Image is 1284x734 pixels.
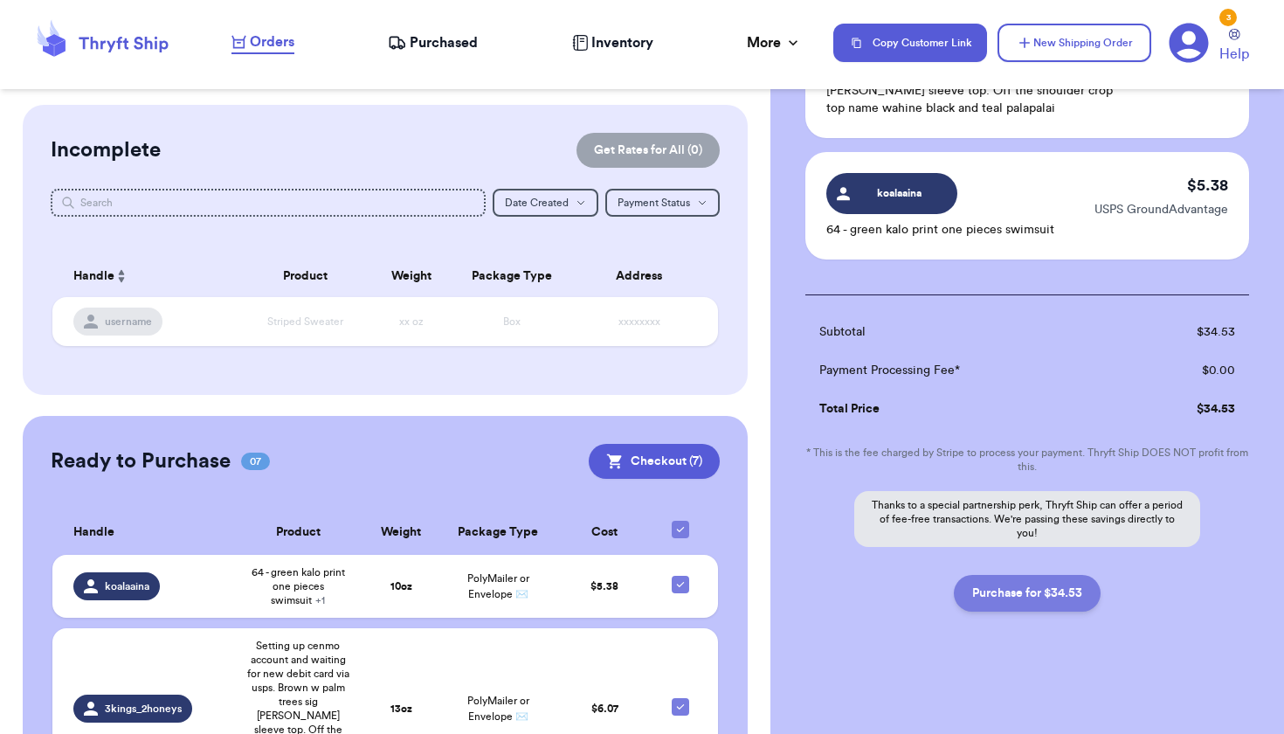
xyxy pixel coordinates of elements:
span: Striped Sweater [267,316,343,327]
span: $ 5.38 [590,581,618,592]
span: Inventory [591,32,653,53]
button: New Shipping Order [998,24,1151,62]
span: xxxxxxxx [618,316,660,327]
th: Product [233,510,362,555]
span: + 1 [315,595,325,606]
td: Total Price [805,390,1123,428]
th: Cost [556,510,653,555]
span: Orders [250,31,294,52]
button: Payment Status [605,189,720,217]
span: Payment Status [618,197,690,208]
button: Get Rates for All (0) [576,133,720,168]
span: Handle [73,523,114,542]
a: Inventory [572,32,653,53]
span: Handle [73,267,114,286]
a: Purchased [388,32,478,53]
span: PolyMailer or Envelope ✉️ [467,573,529,599]
span: PolyMailer or Envelope ✉️ [467,696,529,722]
button: Checkout (7) [589,444,720,479]
td: $ 34.53 [1123,313,1249,351]
td: Subtotal [805,313,1123,351]
p: Thanks to a special partnership perk, Thryft Ship can offer a period of fee-free transactions. We... [854,491,1200,547]
td: $ 34.53 [1123,390,1249,428]
a: Help [1219,29,1249,65]
p: $ 5.38 [1187,173,1228,197]
span: username [105,315,152,329]
a: Orders [231,31,294,54]
button: Copy Customer Link [833,24,987,62]
h2: Incomplete [51,136,161,164]
button: Date Created [493,189,598,217]
strong: 10 oz [390,581,412,592]
button: Purchase for $34.53 [954,575,1101,612]
p: USPS GroundAdvantage [1094,201,1228,218]
input: Search [51,189,485,217]
span: koalaaina [859,185,942,201]
td: $ 0.00 [1123,351,1249,390]
th: Weight [362,510,440,555]
h2: Ready to Purchase [51,447,231,475]
span: 07 [241,453,270,470]
div: 3 [1219,9,1237,26]
span: xx oz [399,316,424,327]
th: Weight [372,255,452,297]
span: $ 6.07 [591,703,618,714]
th: Address [571,255,717,297]
span: koalaaina [105,579,149,593]
p: 64 - green kalo print one pieces swimsuit [826,221,1054,239]
span: Purchased [410,32,478,53]
span: Box [503,316,521,327]
div: More [747,32,802,53]
span: Date Created [505,197,569,208]
strong: 13 oz [390,703,412,714]
td: Payment Processing Fee* [805,351,1123,390]
span: 64 - green kalo print one pieces swimsuit [244,565,352,607]
th: Product [239,255,372,297]
button: Sort ascending [114,266,128,287]
th: Package Type [440,510,556,555]
p: * This is the fee charged by Stripe to process your payment. Thryft Ship DOES NOT profit from this. [805,446,1249,474]
th: Package Type [452,255,571,297]
span: 3kings_2honeys [105,702,182,716]
span: Help [1219,44,1249,65]
a: 3 [1169,23,1209,63]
